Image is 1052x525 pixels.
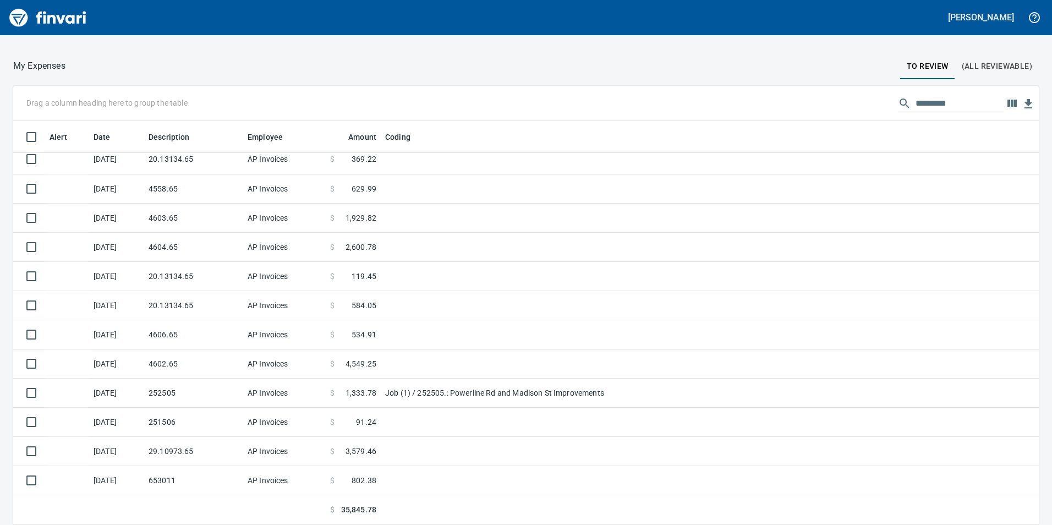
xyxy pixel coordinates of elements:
[243,145,326,174] td: AP Invoices
[334,130,376,144] span: Amount
[330,242,335,253] span: $
[50,130,81,144] span: Alert
[346,446,376,457] span: 3,579.46
[385,130,410,144] span: Coding
[346,212,376,223] span: 1,929.82
[243,437,326,466] td: AP Invoices
[330,417,335,428] span: $
[243,262,326,291] td: AP Invoices
[7,4,89,31] img: Finvari
[144,233,243,262] td: 4604.65
[330,300,335,311] span: $
[330,446,335,457] span: $
[144,174,243,204] td: 4558.65
[89,437,144,466] td: [DATE]
[356,417,376,428] span: 91.24
[243,320,326,349] td: AP Invoices
[89,320,144,349] td: [DATE]
[248,130,297,144] span: Employee
[144,379,243,408] td: 252505
[149,130,190,144] span: Description
[330,329,335,340] span: $
[330,183,335,194] span: $
[348,130,376,144] span: Amount
[330,154,335,165] span: $
[907,59,949,73] span: To Review
[352,183,376,194] span: 629.99
[1004,95,1020,112] button: Choose columns to display
[13,59,65,73] p: My Expenses
[243,291,326,320] td: AP Invoices
[89,349,144,379] td: [DATE]
[243,349,326,379] td: AP Invoices
[248,130,283,144] span: Employee
[144,466,243,495] td: 653011
[26,97,188,108] p: Drag a column heading here to group the table
[346,358,376,369] span: 4,549.25
[948,12,1014,23] h5: [PERSON_NAME]
[89,379,144,408] td: [DATE]
[89,466,144,495] td: [DATE]
[352,300,376,311] span: 584.05
[149,130,204,144] span: Description
[89,262,144,291] td: [DATE]
[144,349,243,379] td: 4602.65
[243,204,326,233] td: AP Invoices
[243,174,326,204] td: AP Invoices
[330,358,335,369] span: $
[89,408,144,437] td: [DATE]
[94,130,111,144] span: Date
[144,437,243,466] td: 29.10973.65
[89,145,144,174] td: [DATE]
[381,379,656,408] td: Job (1) / 252505.: Powerline Rd and Madison St Improvements
[243,408,326,437] td: AP Invoices
[144,320,243,349] td: 4606.65
[243,379,326,408] td: AP Invoices
[962,59,1032,73] span: (All Reviewable)
[89,233,144,262] td: [DATE]
[144,204,243,233] td: 4603.65
[352,271,376,282] span: 119.45
[330,475,335,486] span: $
[243,233,326,262] td: AP Invoices
[346,387,376,398] span: 1,333.78
[352,475,376,486] span: 802.38
[94,130,125,144] span: Date
[144,145,243,174] td: 20.13134.65
[330,271,335,282] span: $
[341,504,376,516] span: 35,845.78
[352,329,376,340] span: 534.91
[385,130,425,144] span: Coding
[330,212,335,223] span: $
[50,130,67,144] span: Alert
[352,154,376,165] span: 369.22
[330,504,335,516] span: $
[144,291,243,320] td: 20.13134.65
[346,242,376,253] span: 2,600.78
[330,387,335,398] span: $
[89,174,144,204] td: [DATE]
[89,291,144,320] td: [DATE]
[144,408,243,437] td: 251506
[13,59,65,73] nav: breadcrumb
[89,204,144,233] td: [DATE]
[243,466,326,495] td: AP Invoices
[144,262,243,291] td: 20.13134.65
[945,9,1017,26] button: [PERSON_NAME]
